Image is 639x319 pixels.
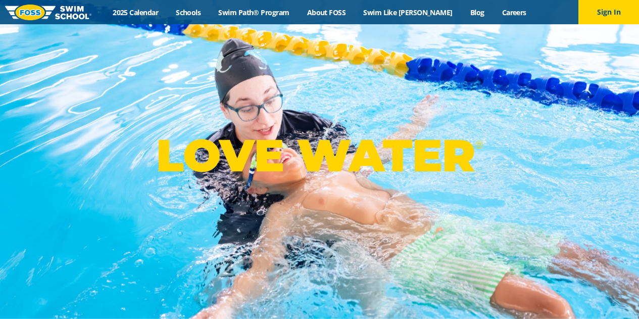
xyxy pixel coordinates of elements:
[493,8,535,17] a: Careers
[5,5,91,20] img: FOSS Swim School Logo
[355,8,462,17] a: Swim Like [PERSON_NAME]
[461,8,493,17] a: Blog
[475,139,483,151] sup: ®
[210,8,298,17] a: Swim Path® Program
[104,8,167,17] a: 2025 Calendar
[167,8,210,17] a: Schools
[156,128,483,183] p: LOVE WATER
[298,8,355,17] a: About FOSS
